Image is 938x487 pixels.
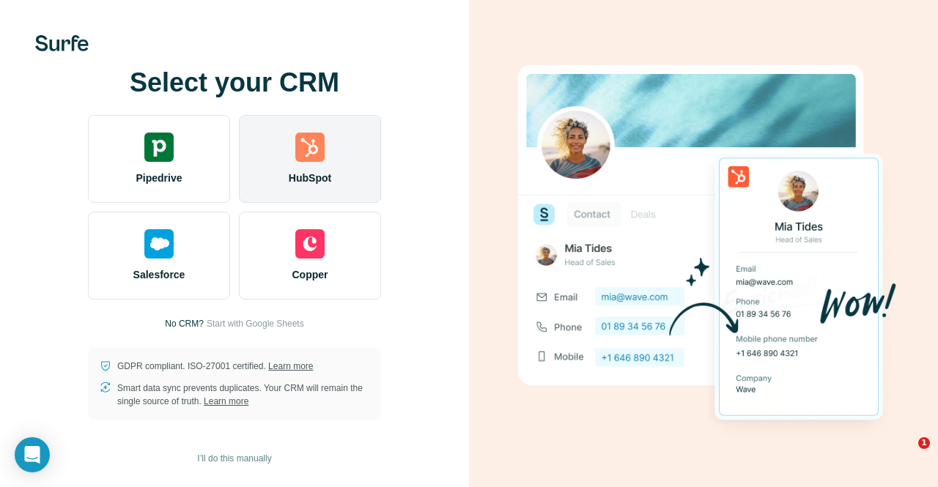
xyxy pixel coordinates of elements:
[136,171,182,185] span: Pipedrive
[197,452,271,465] span: I’ll do this manually
[207,317,304,330] button: Start with Google Sheets
[295,133,325,162] img: hubspot's logo
[117,360,313,373] p: GDPR compliant. ISO-27001 certified.
[144,133,174,162] img: pipedrive's logo
[888,437,923,472] iframe: Intercom live chat
[117,382,369,408] p: Smart data sync prevents duplicates. Your CRM will remain the single source of truth.
[268,361,313,371] a: Learn more
[165,317,204,330] p: No CRM?
[289,171,331,185] span: HubSpot
[918,437,930,449] span: 1
[133,267,185,282] span: Salesforce
[292,267,328,282] span: Copper
[88,68,381,97] h1: Select your CRM
[295,229,325,259] img: copper's logo
[187,447,281,469] button: I’ll do this manually
[144,229,174,259] img: salesforce's logo
[204,396,248,406] a: Learn more
[510,43,897,444] img: HUBSPOT image
[35,35,89,51] img: Surfe's logo
[15,437,50,472] div: Open Intercom Messenger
